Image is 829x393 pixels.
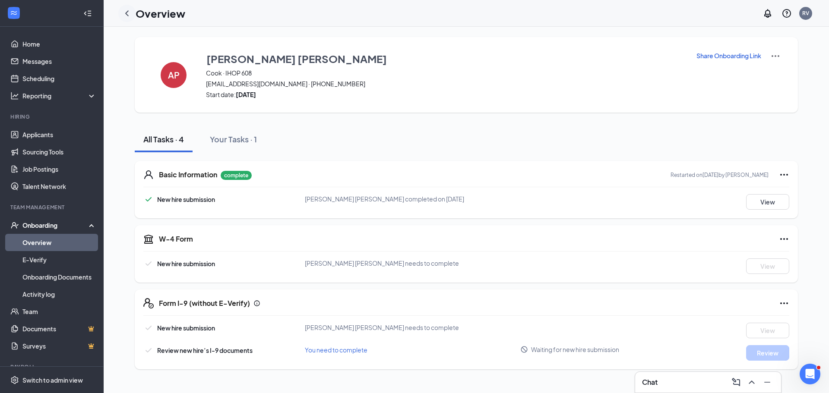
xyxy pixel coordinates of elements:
[10,221,19,230] svg: UserCheck
[221,171,252,180] p: complete
[746,345,789,361] button: Review
[305,259,459,267] span: [PERSON_NAME] [PERSON_NAME] needs to complete
[136,6,185,21] h1: Overview
[10,113,95,120] div: Hiring
[531,345,619,354] span: Waiting for new hire submission
[760,375,774,389] button: Minimize
[22,286,96,303] a: Activity log
[143,234,154,244] svg: TaxGovernmentIcon
[729,375,743,389] button: ComposeMessage
[159,170,217,179] h5: Basic Information
[745,375,759,389] button: ChevronUp
[9,9,18,17] svg: WorkstreamLogo
[22,234,96,251] a: Overview
[746,258,789,274] button: View
[10,204,95,211] div: Team Management
[22,320,96,337] a: DocumentsCrown
[746,323,789,338] button: View
[22,126,96,143] a: Applicants
[22,91,97,100] div: Reporting
[747,377,757,387] svg: ChevronUp
[159,299,250,308] h5: Form I-9 (without E-Verify)
[206,90,685,99] span: Start date:
[22,337,96,355] a: SurveysCrown
[696,51,761,60] p: Share Onboarding Link
[152,51,195,99] button: AP
[762,377,772,387] svg: Minimize
[22,53,96,70] a: Messages
[802,9,809,17] div: RV
[22,143,96,160] a: Sourcing Tools
[520,346,528,353] svg: Blocked
[22,178,96,195] a: Talent Network
[731,377,741,387] svg: ComposeMessage
[143,298,154,308] svg: FormI9EVerifyIcon
[763,8,773,19] svg: Notifications
[143,258,154,269] svg: Checkmark
[22,70,96,87] a: Scheduling
[210,134,257,145] div: Your Tasks · 1
[782,8,792,19] svg: QuestionInfo
[143,345,154,355] svg: Checkmark
[800,364,820,384] iframe: Intercom live chat
[642,377,658,387] h3: Chat
[22,376,83,384] div: Switch to admin view
[157,324,215,332] span: New hire submission
[168,72,180,78] h4: AP
[305,346,367,354] span: You need to complete
[83,9,92,18] svg: Collapse
[10,363,95,371] div: Payroll
[305,195,464,203] span: [PERSON_NAME] [PERSON_NAME] completed on [DATE]
[305,324,459,331] span: [PERSON_NAME] [PERSON_NAME] needs to complete
[779,170,789,180] svg: Ellipses
[157,260,215,267] span: New hire submission
[22,35,96,53] a: Home
[206,69,685,77] span: Cook · IHOP 608
[157,346,253,354] span: Review new hire’s I-9 documents
[779,298,789,308] svg: Ellipses
[236,91,256,98] strong: [DATE]
[143,194,154,204] svg: Checkmark
[671,171,769,179] p: Restarted on [DATE] by [PERSON_NAME]
[22,221,89,230] div: Onboarding
[143,170,154,180] svg: User
[746,194,789,210] button: View
[22,303,96,320] a: Team
[22,160,96,178] a: Job Postings
[770,51,781,61] img: More Actions
[10,376,19,384] svg: Settings
[10,91,19,100] svg: Analysis
[206,79,685,88] span: [EMAIL_ADDRESS][DOMAIN_NAME] · [PHONE_NUMBER]
[143,134,184,145] div: All Tasks · 4
[779,234,789,244] svg: Ellipses
[159,234,193,244] h5: W-4 Form
[696,51,762,60] button: Share Onboarding Link
[122,8,132,19] svg: ChevronLeft
[206,51,387,66] h3: [PERSON_NAME] [PERSON_NAME]
[143,323,154,333] svg: Checkmark
[22,251,96,268] a: E-Verify
[253,300,260,307] svg: Info
[206,51,685,66] button: [PERSON_NAME] [PERSON_NAME]
[22,268,96,286] a: Onboarding Documents
[157,195,215,203] span: New hire submission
